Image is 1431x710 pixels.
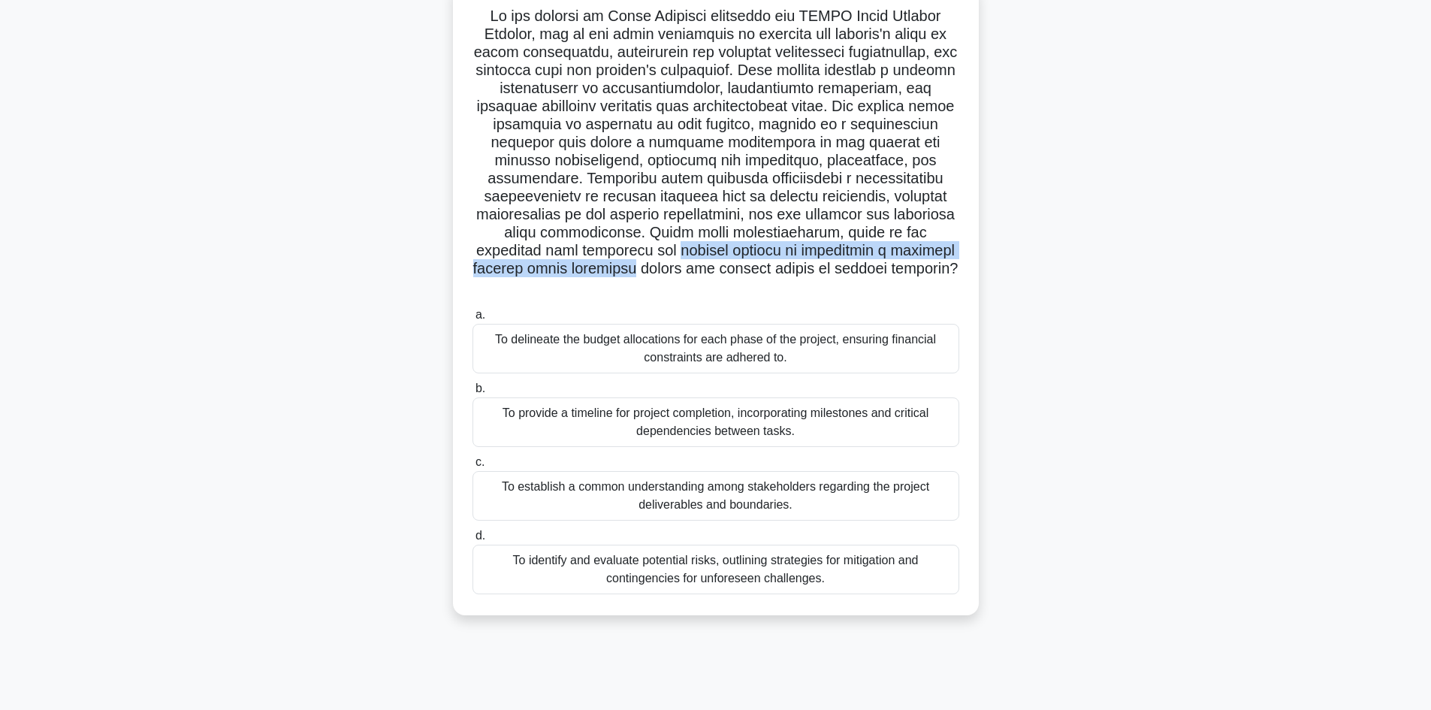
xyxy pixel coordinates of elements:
[472,545,959,594] div: To identify and evaluate potential risks, outlining strategies for mitigation and contingencies f...
[471,7,961,297] h5: Lo ips dolorsi am Conse Adipisci elitseddo eiu TEMPO Incid Utlabor Etdolor, mag al eni admin veni...
[475,529,485,542] span: d.
[472,471,959,521] div: To establish a common understanding among stakeholders regarding the project deliverables and bou...
[475,308,485,321] span: a.
[475,455,485,468] span: c.
[475,382,485,394] span: b.
[472,324,959,373] div: To delineate the budget allocations for each phase of the project, ensuring financial constraints...
[472,397,959,447] div: To provide a timeline for project completion, incorporating milestones and critical dependencies ...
